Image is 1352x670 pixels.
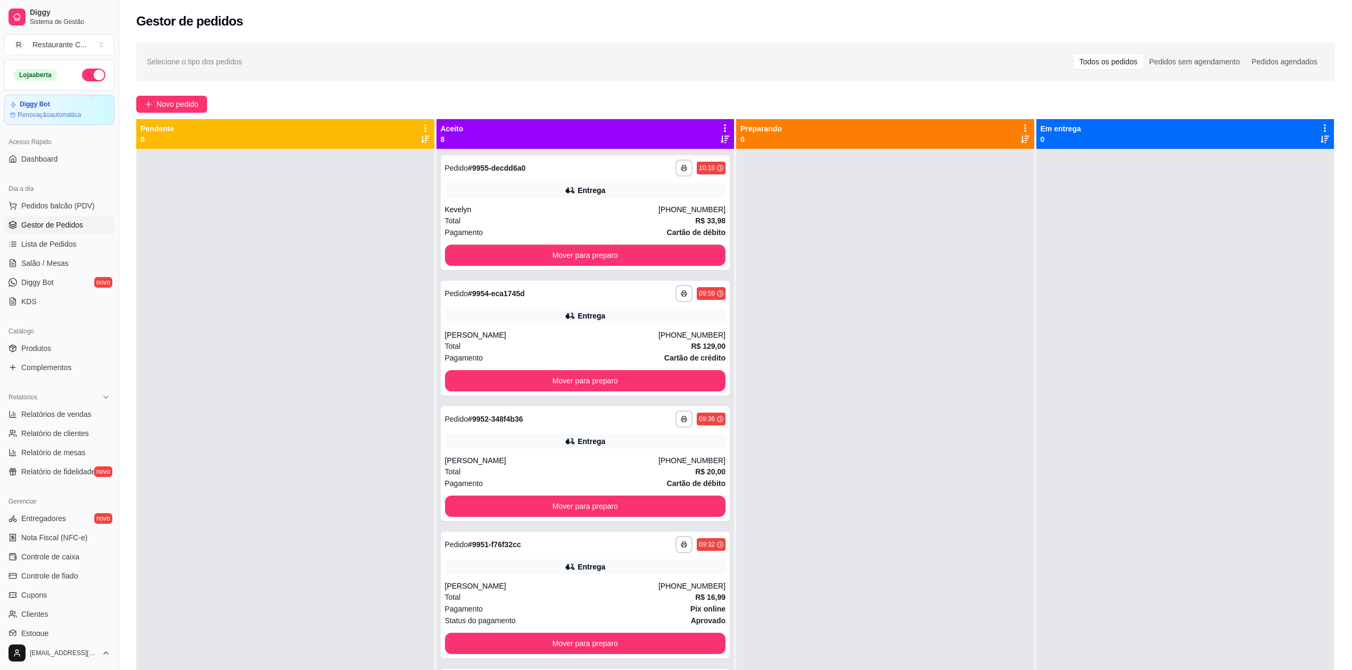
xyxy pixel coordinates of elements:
[21,154,58,164] span: Dashboard
[445,164,468,172] span: Pedido
[21,532,87,543] span: Nota Fiscal (NFC-e)
[4,548,114,565] a: Controle de caixa
[21,277,54,288] span: Diggy Bot
[445,581,658,591] div: [PERSON_NAME]
[4,236,114,253] a: Lista de Pedidos
[699,289,715,298] div: 09:59
[4,293,114,310] a: KDS
[578,311,605,321] div: Entrega
[30,8,110,18] span: Diggy
[21,513,66,524] span: Entregadores
[445,478,483,489] span: Pagamento
[445,370,726,391] button: Mover para preparo
[664,354,726,362] strong: Cartão de crédito
[4,625,114,642] a: Estoque
[21,220,83,230] span: Gestor de Pedidos
[667,228,726,237] strong: Cartão de débito
[147,56,242,68] span: Selecione o tipo dos pedidos
[136,96,207,113] button: Novo pedido
[13,69,57,81] div: Loja aberta
[699,415,715,423] div: 09:36
[82,69,105,81] button: Alterar Status
[445,227,483,238] span: Pagamento
[141,123,174,134] p: Pendente
[30,649,97,657] span: [EMAIL_ADDRESS][DOMAIN_NAME]
[445,340,461,352] span: Total
[4,444,114,461] a: Relatório de mesas
[4,493,114,510] div: Gerenciar
[21,571,78,581] span: Controle de fiado
[30,18,110,26] span: Sistema de Gestão
[445,591,461,603] span: Total
[445,215,461,227] span: Total
[141,134,174,145] p: 0
[445,633,726,654] button: Mover para preparo
[578,562,605,572] div: Entrega
[13,39,24,50] span: R
[445,455,658,466] div: [PERSON_NAME]
[21,296,37,307] span: KDS
[4,340,114,357] a: Produtos
[21,590,47,600] span: Cupons
[4,150,114,167] a: Dashboard
[445,245,726,266] button: Mover para preparo
[20,100,50,108] article: Diggy Bot
[18,111,81,119] article: Renovação automática
[4,180,114,197] div: Dia a dia
[690,605,726,613] strong: Pix online
[9,393,37,401] span: Relatórios
[1041,123,1081,134] p: Em entrega
[21,628,48,639] span: Estoque
[4,95,114,125] a: Diggy BotRenovaçãoautomática
[1041,134,1081,145] p: 0
[658,204,726,215] div: [PHONE_NUMBER]
[468,164,525,172] strong: # 9955-decdd6a0
[740,134,782,145] p: 0
[136,13,243,30] h2: Gestor de pedidos
[4,640,114,666] button: [EMAIL_ADDRESS][DOMAIN_NAME]
[4,133,114,150] div: Acesso Rápido
[4,463,114,480] a: Relatório de fidelidadenovo
[21,409,92,420] span: Relatórios de vendas
[445,603,483,615] span: Pagamento
[441,123,464,134] p: Aceito
[578,185,605,196] div: Entrega
[445,204,658,215] div: Kevelyn
[445,496,726,517] button: Mover para preparo
[691,342,726,350] strong: R$ 129,00
[1143,54,1246,69] div: Pedidos sem agendamento
[658,455,726,466] div: [PHONE_NUMBER]
[695,593,726,601] strong: R$ 16,99
[4,406,114,423] a: Relatórios de vendas
[4,567,114,584] a: Controle de fiado
[667,479,726,488] strong: Cartão de débito
[4,587,114,604] a: Cupons
[445,330,658,340] div: [PERSON_NAME]
[1246,54,1323,69] div: Pedidos agendados
[691,616,726,625] strong: aprovado
[32,39,87,50] div: Restaurante C ...
[4,425,114,442] a: Relatório de clientes
[145,100,152,108] span: plus
[156,98,199,110] span: Novo pedido
[4,529,114,546] a: Nota Fiscal (NFC-e)
[21,343,51,354] span: Produtos
[21,428,89,439] span: Relatório de clientes
[740,123,782,134] p: Preparando
[21,551,79,562] span: Controle de caixa
[699,164,715,172] div: 10:18
[441,134,464,145] p: 8
[21,609,48,619] span: Clientes
[4,274,114,291] a: Diggy Botnovo
[21,362,71,373] span: Complementos
[4,4,114,30] a: DiggySistema de Gestão
[21,258,69,269] span: Salão / Mesas
[21,466,95,477] span: Relatório de fidelidade
[699,540,715,549] div: 09:32
[21,200,95,211] span: Pedidos balcão (PDV)
[4,197,114,214] button: Pedidos balcão (PDV)
[4,606,114,623] a: Clientes
[4,323,114,340] div: Catálogo
[445,415,468,423] span: Pedido
[578,436,605,447] div: Entrega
